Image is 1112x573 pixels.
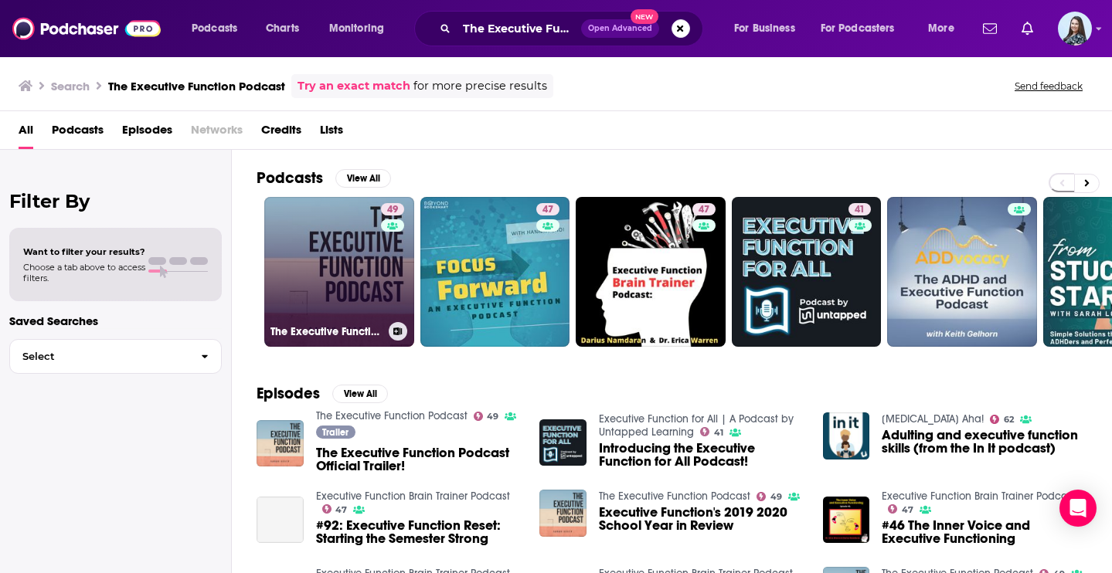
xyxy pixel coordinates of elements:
[599,442,804,468] a: Introducing the Executive Function for All Podcast!
[429,11,718,46] div: Search podcasts, credits, & more...
[977,15,1003,42] a: Show notifications dropdown
[1058,12,1092,46] button: Show profile menu
[1004,416,1014,423] span: 62
[699,202,709,218] span: 47
[335,507,347,514] span: 47
[882,429,1087,455] span: Adulting and executive function skills (from the In It podcast)
[257,168,323,188] h2: Podcasts
[9,339,222,374] button: Select
[387,202,398,218] span: 49
[1058,12,1092,46] span: Logged in as brookefortierpr
[581,19,659,38] button: Open AdvancedNew
[108,79,285,93] h3: The Executive Function Podcast
[320,117,343,149] a: Lists
[855,202,865,218] span: 41
[191,117,243,149] span: Networks
[757,492,782,501] a: 49
[257,497,304,544] a: #92: Executive Function Reset: Starting the Semester Strong
[257,420,304,467] img: The Executive Function Podcast Official Trailer!
[316,446,522,473] a: The Executive Function Podcast Official Trailer!
[1058,12,1092,46] img: User Profile
[599,412,794,439] a: Executive Function for All | A Podcast by Untapped Learning
[542,202,553,218] span: 47
[192,18,237,39] span: Podcasts
[318,16,404,41] button: open menu
[990,415,1014,424] a: 62
[316,490,510,503] a: Executive Function Brain Trainer Podcast
[888,504,913,514] a: 47
[692,203,716,215] a: 47
[322,504,348,514] a: 47
[261,117,301,149] a: Credits
[457,16,581,41] input: Search podcasts, credits, & more...
[770,493,782,500] span: 49
[23,262,145,283] span: Choose a tab above to access filters.
[1015,15,1039,42] a: Show notifications dropdown
[298,77,410,95] a: Try an exact match
[928,18,954,39] span: More
[474,412,499,421] a: 49
[329,18,384,39] span: Monitoring
[257,384,388,403] a: EpisodesView All
[270,325,383,338] h3: The Executive Function Podcast
[732,197,882,347] a: 41
[599,490,750,503] a: The Executive Function Podcast
[12,14,161,43] img: Podchaser - Follow, Share and Rate Podcasts
[882,412,984,426] a: ADHD Aha!
[917,16,974,41] button: open menu
[902,507,913,514] span: 47
[588,25,652,32] span: Open Advanced
[322,428,349,437] span: Trailer
[381,203,404,215] a: 49
[599,506,804,532] a: Executive Function's 2019 2020 School Year in Review
[332,385,388,403] button: View All
[181,16,257,41] button: open menu
[266,18,299,39] span: Charts
[823,497,870,544] img: #46 The Inner Voice and Executive Functioning
[256,16,308,41] a: Charts
[576,197,726,347] a: 47
[487,413,498,420] span: 49
[1010,80,1087,93] button: Send feedback
[257,168,391,188] a: PodcastsView All
[1059,490,1097,527] div: Open Intercom Messenger
[122,117,172,149] a: Episodes
[536,203,559,215] a: 47
[52,117,104,149] a: Podcasts
[723,16,814,41] button: open menu
[316,519,522,545] span: #92: Executive Function Reset: Starting the Semester Strong
[821,18,895,39] span: For Podcasters
[882,519,1087,545] span: #46 The Inner Voice and Executive Functioning
[316,409,468,422] a: The Executive Function Podcast
[823,412,870,459] img: Adulting and executive function skills (from the In It podcast)
[51,79,90,93] h3: Search
[539,490,587,537] img: Executive Function's 2019 2020 School Year in Review
[19,117,33,149] a: All
[811,16,917,41] button: open menu
[700,427,723,436] a: 41
[9,314,222,328] p: Saved Searches
[10,351,189,361] span: Select
[882,490,1076,503] a: Executive Function Brain Trainer Podcast
[264,197,414,347] a: 49The Executive Function Podcast
[734,18,795,39] span: For Business
[631,9,658,24] span: New
[714,429,723,436] span: 41
[23,246,145,257] span: Want to filter your results?
[539,419,587,466] img: Introducing the Executive Function for All Podcast!
[9,190,222,212] h2: Filter By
